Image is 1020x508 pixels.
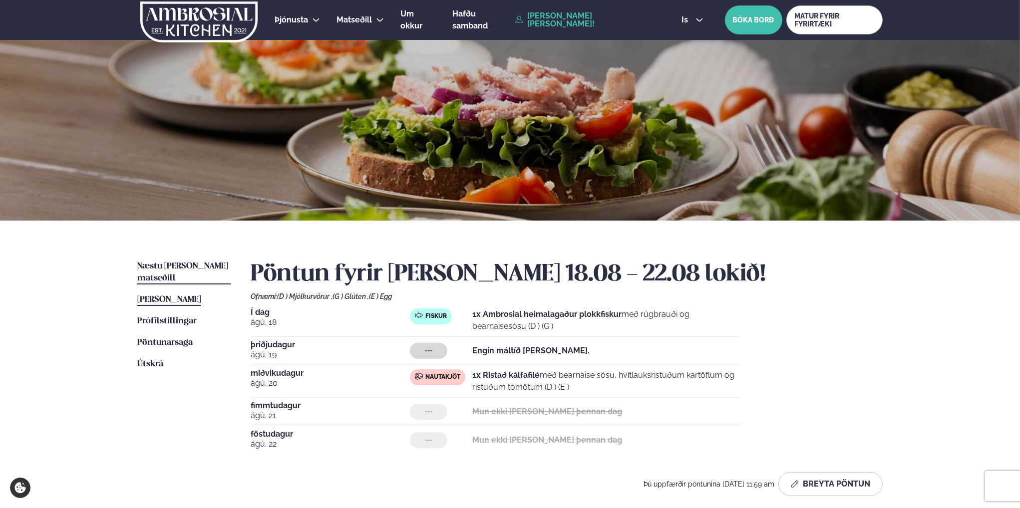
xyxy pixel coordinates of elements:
a: Prófílstillingar [137,315,197,327]
span: is [681,16,691,24]
span: ágú. 18 [251,316,410,328]
span: Þú uppfærðir pöntunina [DATE] 11:59 am [644,480,774,488]
strong: Mun ekki [PERSON_NAME] þennan dag [472,435,622,445]
span: Matseðill [337,15,372,24]
h2: Pöntun fyrir [PERSON_NAME] 18.08 - 22.08 lokið! [251,260,883,288]
img: logo [139,1,259,42]
strong: 1x Ambrosial heimalagaður plokkfiskur [472,309,622,319]
a: [PERSON_NAME] [137,294,201,306]
strong: Mun ekki [PERSON_NAME] þennan dag [472,407,622,416]
span: Útskrá [137,360,163,368]
button: BÓKA BORÐ [725,5,782,34]
strong: Engin máltíð [PERSON_NAME]. [472,346,590,355]
a: Hafðu samband [452,8,510,32]
span: (G ) Glúten , [333,292,369,300]
span: --- [425,408,432,416]
div: Ofnæmi: [251,292,883,300]
a: Næstu [PERSON_NAME] matseðill [137,260,231,284]
a: Útskrá [137,358,163,370]
span: Næstu [PERSON_NAME] matseðill [137,262,228,282]
span: þriðjudagur [251,341,410,349]
button: is [674,16,711,24]
span: Prófílstillingar [137,317,197,325]
span: Fiskur [425,312,447,320]
span: ágú. 22 [251,438,410,450]
span: Um okkur [400,9,422,30]
span: (D ) Mjólkurvörur , [277,292,333,300]
strong: 1x Ristað kálfafilé [472,370,540,380]
p: með rúgbrauði og bearnaisesósu (D ) (G ) [472,308,740,332]
span: Pöntunarsaga [137,338,193,347]
a: Cookie settings [10,478,30,498]
button: Breyta Pöntun [778,472,883,496]
a: Þjónusta [275,14,308,26]
span: [PERSON_NAME] [137,295,201,304]
span: miðvikudagur [251,369,410,377]
a: Um okkur [400,8,436,32]
span: (E ) Egg [369,292,392,300]
img: fish.svg [415,311,423,319]
span: Þjónusta [275,15,308,24]
a: [PERSON_NAME] [PERSON_NAME]! [515,12,659,28]
a: Pöntunarsaga [137,337,193,349]
a: MATUR FYRIR FYRIRTÆKI [786,5,883,34]
img: beef.svg [415,372,423,380]
span: --- [425,347,432,355]
span: ágú. 21 [251,410,410,422]
span: ágú. 19 [251,349,410,361]
span: Nautakjöt [425,373,460,381]
a: Matseðill [337,14,372,26]
span: --- [425,436,432,444]
span: ágú. 20 [251,377,410,389]
p: með bearnaise sósu, hvítlauksristuðum kartöflum og ristuðum tómötum (D ) (E ) [472,369,740,393]
span: Hafðu samband [452,9,488,30]
span: fimmtudagur [251,402,410,410]
span: Í dag [251,308,410,316]
span: föstudagur [251,430,410,438]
